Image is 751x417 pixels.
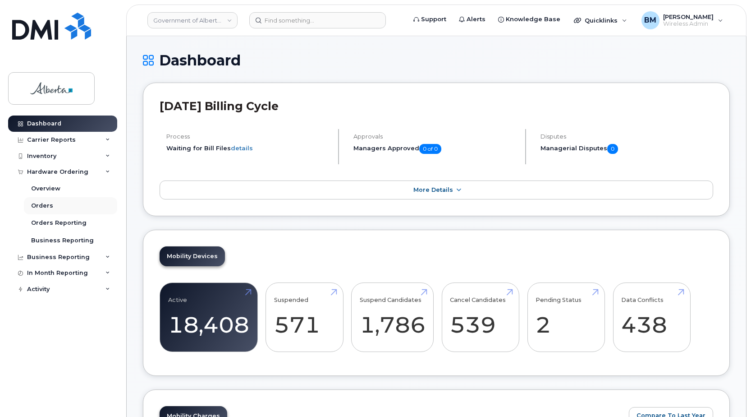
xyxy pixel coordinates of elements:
span: More Details [413,186,453,193]
a: Active 18,408 [168,287,249,347]
span: 0 [607,144,618,154]
h1: Dashboard [143,52,730,68]
h4: Approvals [353,133,517,140]
h2: [DATE] Billing Cycle [160,99,713,113]
h5: Managerial Disputes [540,144,713,154]
li: Waiting for Bill Files [166,144,330,153]
a: Cancel Candidates 539 [450,287,511,347]
h4: Process [166,133,330,140]
h4: Disputes [540,133,713,140]
a: details [231,144,253,152]
a: Suspended 571 [274,287,335,347]
h5: Managers Approved [353,144,517,154]
span: 0 of 0 [419,144,441,154]
a: Pending Status 2 [536,287,596,347]
a: Data Conflicts 438 [621,287,682,347]
a: Suspend Candidates 1,786 [360,287,426,347]
a: Mobility Devices [160,246,225,266]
